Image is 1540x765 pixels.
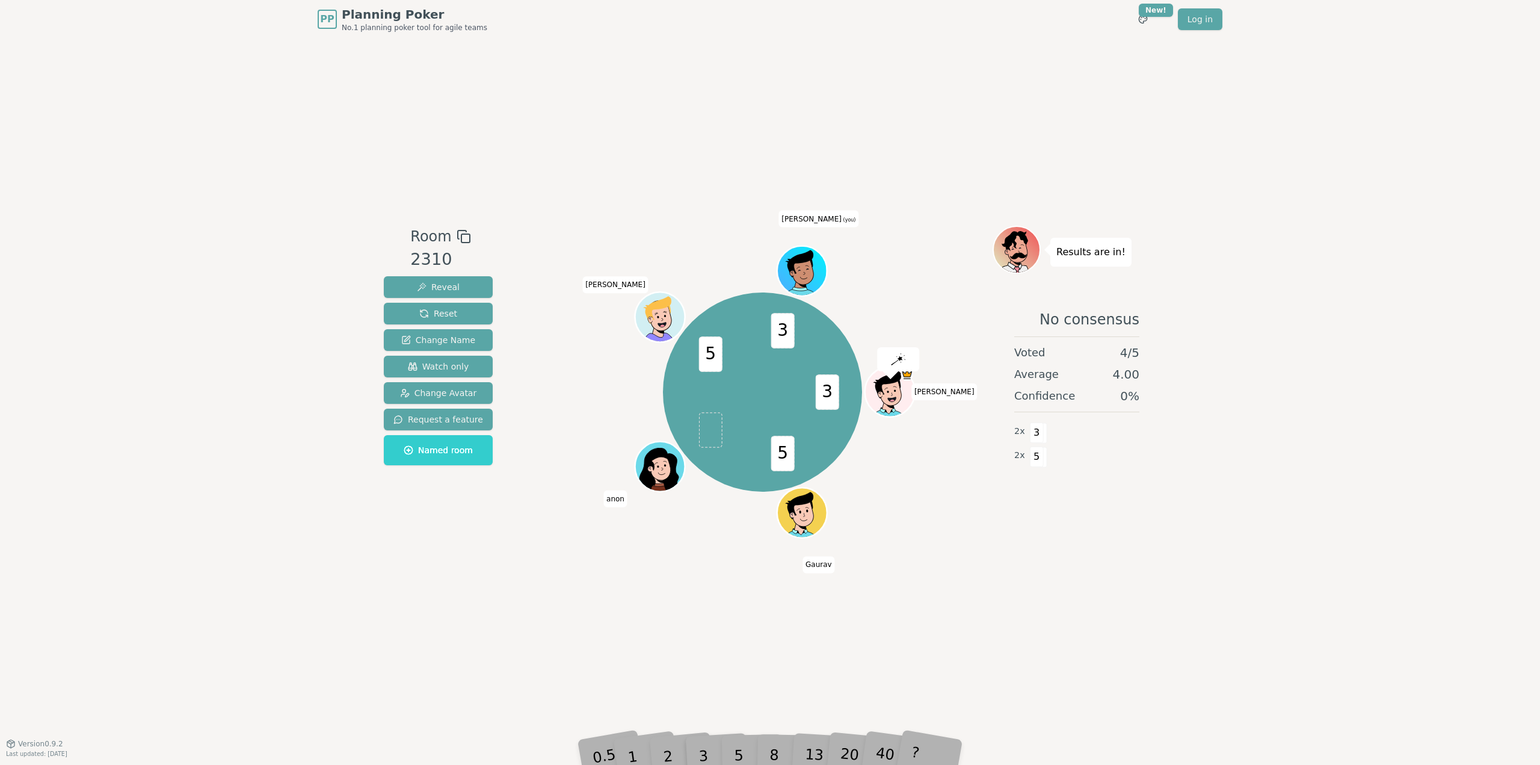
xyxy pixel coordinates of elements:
[384,435,493,465] button: Named room
[410,247,470,272] div: 2310
[1132,8,1154,30] button: New!
[1139,4,1173,17] div: New!
[401,334,475,346] span: Change Name
[891,353,905,365] img: reveal
[18,739,63,749] span: Version 0.9.2
[400,387,477,399] span: Change Avatar
[901,368,913,381] span: Mike is the host
[320,12,334,26] span: PP
[1120,388,1139,404] span: 0 %
[1014,344,1046,361] span: Voted
[408,361,469,373] span: Watch only
[404,444,473,456] span: Named room
[384,382,493,404] button: Change Avatar
[1014,425,1025,438] span: 2 x
[342,6,487,23] span: Planning Poker
[384,303,493,324] button: Reset
[384,409,493,430] button: Request a feature
[384,356,493,377] button: Watch only
[582,277,648,294] span: Click to change your name
[802,557,835,574] span: Click to change your name
[6,751,67,757] span: Last updated: [DATE]
[1030,447,1044,467] span: 5
[1112,366,1139,383] span: 4.00
[6,739,63,749] button: Version0.9.2
[778,247,825,294] button: Click to change your avatar
[771,313,794,348] span: 3
[911,383,978,400] span: Click to change your name
[393,413,483,426] span: Request a feature
[417,281,460,293] span: Reveal
[603,491,627,507] span: Click to change your name
[1014,449,1025,462] span: 2 x
[1120,344,1139,361] span: 4 / 5
[1056,244,1126,261] p: Results are in!
[778,211,858,228] span: Click to change your name
[419,308,457,320] span: Reset
[384,276,493,298] button: Reveal
[1014,366,1059,383] span: Average
[815,374,839,410] span: 3
[1178,8,1222,30] a: Log in
[1014,388,1075,404] span: Confidence
[771,436,794,471] span: 5
[318,6,487,33] a: PPPlanning PokerNo.1 planning poker tool for agile teams
[342,23,487,33] span: No.1 planning poker tool for agile teams
[698,336,722,372] span: 5
[1030,423,1044,443] span: 3
[1039,310,1139,329] span: No consensus
[842,217,856,223] span: (you)
[384,329,493,351] button: Change Name
[410,226,451,247] span: Room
